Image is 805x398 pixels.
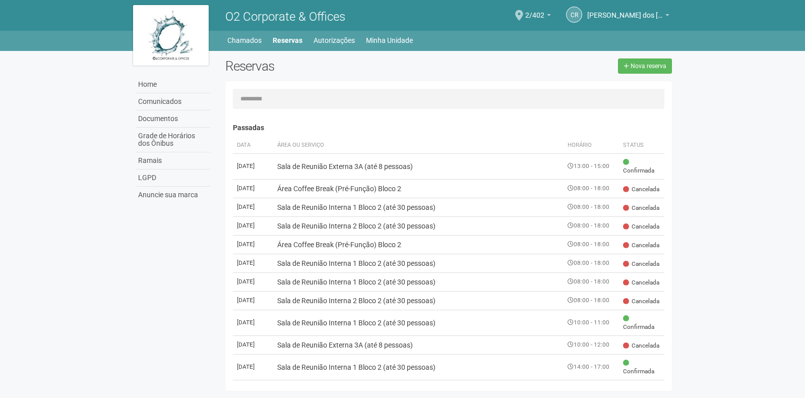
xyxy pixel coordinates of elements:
span: Confirmada [623,158,660,175]
td: Sala de Reunião Externa 3A (até 8 pessoas) [273,153,564,179]
td: Sala de Reunião Interna 2 Bloco 2 (até 30 pessoas) [273,216,564,235]
td: Sala de Reunião Interna 1 Bloco 2 (até 30 pessoas) [273,198,564,216]
td: 08:00 - 18:00 [564,291,619,310]
a: [PERSON_NAME] dos [PERSON_NAME] [587,13,669,21]
th: Data [233,137,273,154]
a: 2/402 [525,13,551,21]
td: [DATE] [233,198,273,216]
td: [DATE] [233,153,273,179]
span: Cancelada [623,204,659,212]
a: Grade de Horários dos Ônibus [136,128,210,152]
td: Sala de Reunião Interna 1 Bloco 2 (até 30 pessoas) [273,354,564,380]
span: Cancelada [623,185,659,194]
td: 08:00 - 18:00 [564,198,619,216]
td: [DATE] [233,272,273,291]
td: Área Coffee Break (Pré-Função) Bloco 2 [273,179,564,198]
span: Cancelada [623,297,659,306]
a: CR [566,7,582,23]
a: Reservas [273,33,302,47]
img: logo.jpg [133,5,209,66]
th: Horário [564,137,619,154]
td: Sala de Reunião Interna 2 Bloco 2 (até 30 pessoas) [273,291,564,310]
a: LGPD [136,169,210,187]
td: 10:00 - 11:00 [564,310,619,335]
td: 10:00 - 12:00 [564,335,619,354]
span: Confirmada [623,314,660,331]
td: Sala de Reunião Interna 1 Bloco 2 (até 30 pessoas) [273,254,564,272]
td: 14:00 - 17:00 [564,354,619,380]
td: [DATE] [233,235,273,254]
span: O2 Corporate & Offices [225,10,345,24]
td: [DATE] [233,291,273,310]
span: Cintia Ribeiro Bottino dos Santos [587,2,663,19]
a: Documentos [136,110,210,128]
td: [DATE] [233,216,273,235]
a: Comunicados [136,93,210,110]
span: Cancelada [623,222,659,231]
td: 13:00 - 15:00 [564,153,619,179]
span: Cancelada [623,260,659,268]
th: Área ou Serviço [273,137,564,154]
a: Nova reserva [618,59,672,74]
td: Sala de Reunião Interna 1 Bloco 2 (até 30 pessoas) [273,310,564,335]
span: Confirmada [623,359,660,376]
span: Cancelada [623,342,659,350]
a: Home [136,76,210,93]
span: Cancelada [623,278,659,287]
td: [DATE] [233,335,273,354]
span: Cancelada [623,241,659,250]
td: [DATE] [233,254,273,272]
td: 08:00 - 18:00 [564,272,619,291]
td: [DATE] [233,354,273,380]
td: [DATE] [233,179,273,198]
td: 08:00 - 18:00 [564,179,619,198]
a: Ramais [136,152,210,169]
h4: Passadas [233,124,665,132]
a: Chamados [227,33,262,47]
a: Autorizações [314,33,355,47]
span: 2/402 [525,2,544,19]
th: Status [619,137,664,154]
span: Nova reserva [631,63,666,70]
td: 08:00 - 18:00 [564,254,619,272]
td: 08:00 - 18:00 [564,235,619,254]
a: Anuncie sua marca [136,187,210,203]
h2: Reservas [225,59,441,74]
td: [DATE] [233,310,273,335]
td: 08:00 - 18:00 [564,216,619,235]
td: Sala de Reunião Interna 1 Bloco 2 (até 30 pessoas) [273,272,564,291]
td: Área Coffee Break (Pré-Função) Bloco 2 [273,235,564,254]
td: Sala de Reunião Externa 3A (até 8 pessoas) [273,335,564,354]
a: Minha Unidade [366,33,413,47]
